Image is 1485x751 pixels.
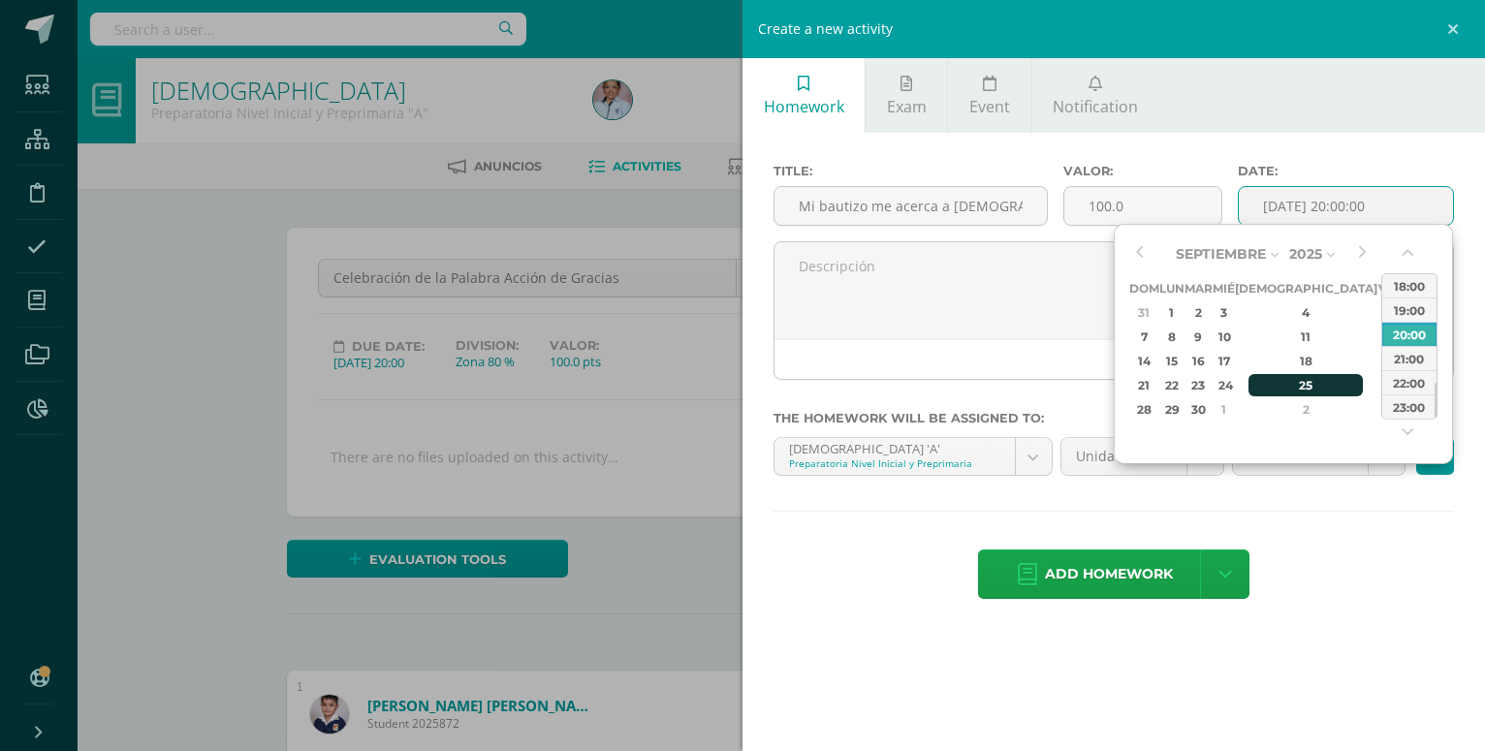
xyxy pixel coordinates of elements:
a: Notification [1032,58,1159,133]
label: Date: [1238,164,1454,178]
span: Exam [887,96,927,117]
div: 20:00 [1382,322,1437,346]
div: 21 [1132,374,1156,396]
div: 23 [1187,374,1210,396]
div: 4 [1248,301,1363,324]
input: Título [774,187,1047,225]
a: Exam [866,58,947,133]
div: 11 [1248,326,1363,348]
th: Mar [1185,276,1213,300]
input: Fecha de entrega [1239,187,1453,225]
th: Vie [1377,276,1400,300]
div: Preparatoria Nivel Inicial y Preprimaria [789,456,1000,470]
div: 19:00 [1382,297,1437,322]
span: Unidad 4 [1076,438,1173,475]
th: Lun [1159,276,1185,300]
div: 28 [1132,398,1156,421]
div: 3 [1215,301,1232,324]
label: Title: [774,164,1048,178]
div: 2 [1187,301,1210,324]
div: 31 [1132,301,1156,324]
a: Unidad 4 [1061,438,1224,475]
label: The homework will be assigned to: [774,411,1454,425]
span: Homework [764,96,844,117]
div: 17 [1215,350,1232,372]
div: 24 [1215,374,1232,396]
a: Homework [742,58,865,133]
input: Puntos máximos [1064,187,1221,225]
div: 29 [1161,398,1182,421]
div: 1 [1161,301,1182,324]
div: 21:00 [1382,346,1437,370]
div: 25 [1248,374,1363,396]
div: 22:00 [1382,370,1437,394]
div: 3 [1379,398,1397,421]
span: Notification [1053,96,1138,117]
th: [DEMOGRAPHIC_DATA] [1235,276,1377,300]
div: 30 [1187,398,1210,421]
div: 8 [1161,326,1182,348]
span: 2025 [1289,245,1322,263]
a: [DEMOGRAPHIC_DATA] 'A'Preparatoria Nivel Inicial y Preprimaria [774,438,1052,475]
div: 1 [1215,398,1232,421]
div: 19 [1379,350,1397,372]
th: Dom [1129,276,1159,300]
div: 16 [1187,350,1210,372]
div: 15 [1161,350,1182,372]
div: 10 [1215,326,1232,348]
div: 12 [1379,326,1397,348]
div: 18 [1248,350,1363,372]
a: Event [948,58,1030,133]
div: 18:00 [1382,273,1437,297]
div: 2 [1248,398,1363,421]
span: Add homework [1045,550,1173,598]
div: 14 [1132,350,1156,372]
div: 9 [1187,326,1210,348]
div: 5 [1379,301,1397,324]
th: Mié [1213,276,1235,300]
label: Valor: [1063,164,1222,178]
div: 22 [1161,374,1182,396]
span: Septiembre [1176,245,1266,263]
div: 23:00 [1382,394,1437,419]
span: Event [969,96,1010,117]
div: [DEMOGRAPHIC_DATA] 'A' [789,438,1000,456]
div: 7 [1132,326,1156,348]
div: 26 [1379,374,1397,396]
